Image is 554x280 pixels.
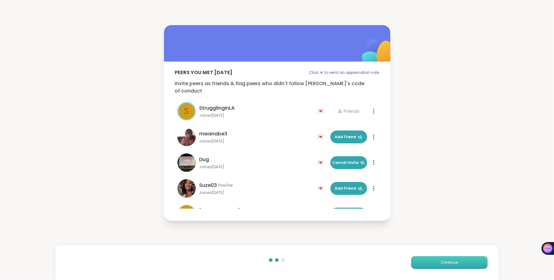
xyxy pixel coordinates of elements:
span: Joined [DATE] [199,139,314,144]
img: Suze03 [177,179,196,198]
span: [PERSON_NAME] [199,207,240,215]
button: Cancel Invite [330,156,367,169]
span: Joined [DATE] [199,165,314,169]
div: 💌 [318,184,327,193]
img: mwanabe3 [177,128,196,146]
span: V [184,208,189,221]
span: Joined [DATE] [199,113,314,118]
p: Peers you met [DATE] [175,69,233,76]
button: Continue [411,256,488,269]
img: ShareWell Logomark [348,23,408,84]
div: Friends [338,108,360,114]
span: Continue [441,260,458,265]
p: Invite peers as friends & flag peers who didn't follow [PERSON_NAME]'s code of conduct [175,80,379,95]
span: She/Her [218,183,233,188]
span: S [184,105,189,118]
span: mwanabe3 [199,130,228,138]
span: Cancel Invite [332,160,365,165]
button: Add Friend [330,208,367,221]
div: 💌 [318,158,327,168]
button: Add Friend [330,182,367,195]
img: Dug [177,153,196,172]
button: Add Friend [330,131,367,143]
div: 💌 [318,132,327,142]
div: 💌 [318,106,327,116]
span: Add Friend [335,134,363,140]
span: StrugglinginLA [199,104,235,112]
span: Joined [DATE] [199,190,314,195]
p: Click 💌 to send an appreciation note [309,69,379,76]
span: Dug [199,156,209,163]
span: Suze03 [199,182,217,189]
span: Add Friend [335,186,363,191]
